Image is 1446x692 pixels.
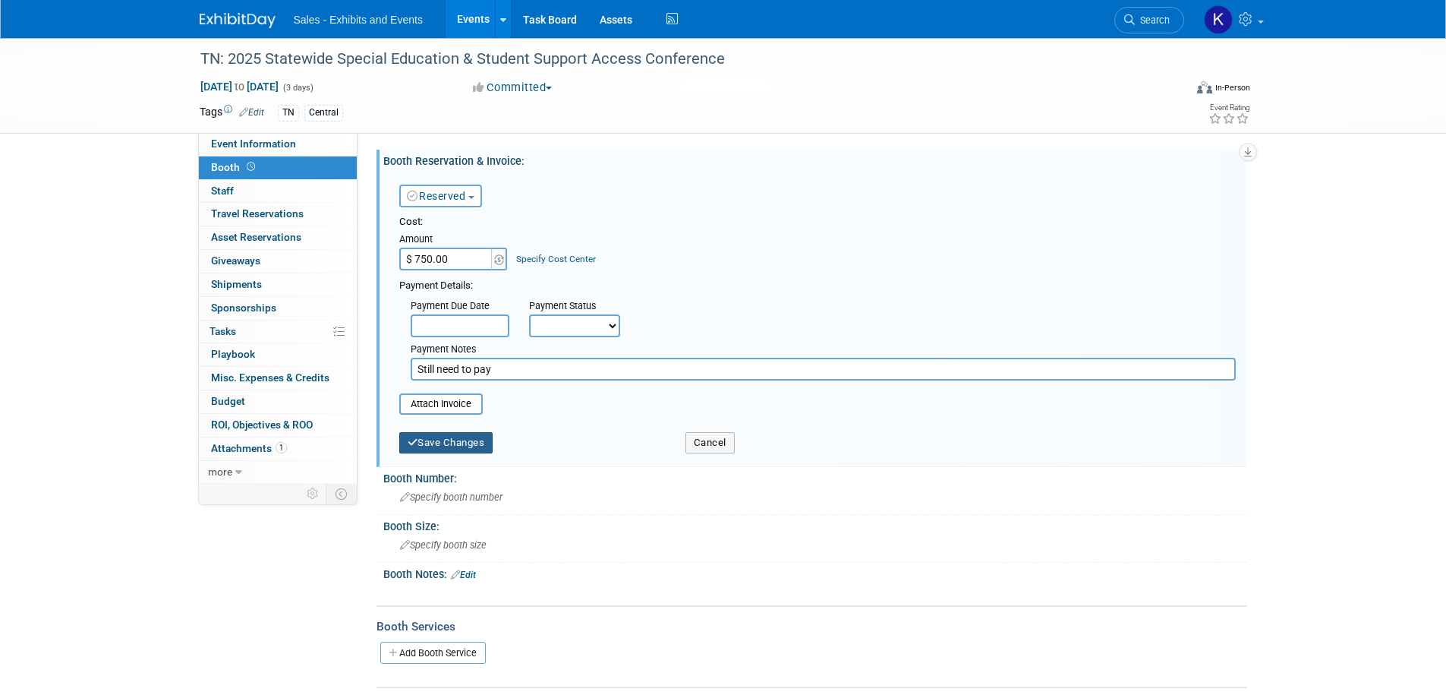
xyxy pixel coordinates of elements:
div: Booth Reservation & Invoice: [383,150,1247,169]
a: more [199,461,357,484]
span: (3 days) [282,83,313,93]
button: Reserved [399,185,482,207]
div: Booth Number: [383,467,1247,486]
span: Booth not reserved yet [244,161,258,172]
a: Event Information [199,133,357,156]
a: Search [1114,7,1184,33]
div: Amount [399,232,509,248]
span: [DATE] [DATE] [200,80,279,93]
a: Budget [199,390,357,413]
div: Payment Details: [399,275,1236,293]
div: In-Person [1214,82,1250,93]
div: Event Rating [1208,104,1249,112]
span: Specify booth number [400,491,502,503]
td: Personalize Event Tab Strip [300,484,326,504]
div: Payment Notes [411,343,1236,358]
img: ExhibitDay [200,13,276,28]
span: 1 [276,442,287,453]
a: Attachments1 [199,438,357,460]
div: Payment Due Date [411,299,506,314]
div: Payment Status [529,299,631,314]
div: Central [304,105,343,121]
span: Attachments [211,442,287,454]
div: Booth Services [376,618,1247,635]
span: Tasks [209,325,236,337]
button: Cancel [685,432,735,453]
button: Save Changes [399,432,493,453]
span: Playbook [211,348,255,360]
a: Playbook [199,343,357,366]
span: Search [1135,14,1170,26]
a: ROI, Objectives & ROO [199,414,357,437]
img: Format-Inperson.png [1197,81,1212,93]
span: Sponsorships [211,302,276,314]
div: TN: 2025 Statewide Special Education & Student Support Access Conference [195,46,1161,73]
span: Staff [211,185,234,197]
a: Reserved [407,190,466,202]
img: Kara Haven [1204,5,1233,34]
div: Event Format [1095,79,1251,102]
div: Booth Size: [383,515,1247,534]
span: Asset Reservations [211,231,301,243]
span: Specify booth size [400,539,487,551]
a: Add Booth Service [380,642,486,664]
td: Toggle Event Tabs [326,484,357,504]
a: Shipments [199,273,357,296]
a: Tasks [199,321,357,343]
a: Travel Reservations [199,203,357,226]
span: Misc. Expenses & Credits [211,371,329,384]
a: Edit [239,107,264,118]
div: TN [278,105,299,121]
div: Booth Notes: [383,563,1247,583]
span: more [208,466,232,478]
span: Shipments [211,278,262,290]
a: Edit [451,570,476,580]
span: Booth [211,161,258,173]
span: ROI, Objectives & ROO [211,419,313,431]
span: Sales - Exhibits and Events [294,14,423,26]
span: Event Information [211,137,296,150]
button: Committed [468,80,558,96]
a: Misc. Expenses & Credits [199,367,357,390]
a: Sponsorships [199,297,357,320]
a: Asset Reservations [199,226,357,249]
span: Giveaways [211,254,260,267]
span: Travel Reservations [211,207,304,220]
div: Cost: [399,215,1236,229]
span: to [232,81,247,93]
td: Tags [200,104,264,122]
a: Specify Cost Center [516,254,596,264]
span: Budget [211,395,245,407]
a: Giveaways [199,250,357,273]
a: Booth [199,156,357,179]
a: Staff [199,180,357,203]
